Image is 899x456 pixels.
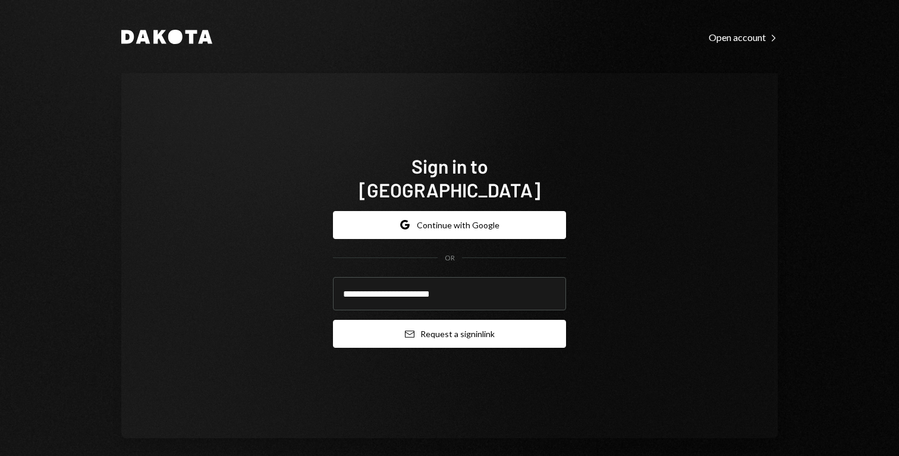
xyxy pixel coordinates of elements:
div: Open account [709,32,778,43]
h1: Sign in to [GEOGRAPHIC_DATA] [333,154,566,202]
button: Continue with Google [333,211,566,239]
button: Request a signinlink [333,320,566,348]
a: Open account [709,30,778,43]
div: OR [445,253,455,263]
